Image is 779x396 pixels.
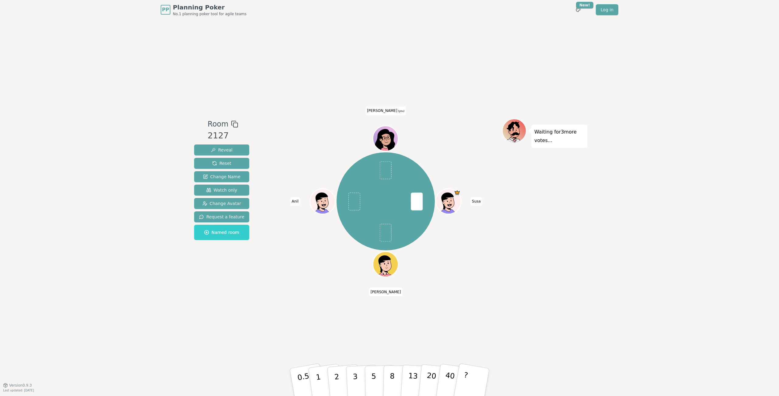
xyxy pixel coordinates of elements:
span: Named room [204,229,239,235]
span: PP [162,6,169,13]
span: Click to change your name [470,197,482,206]
div: New! [576,2,593,9]
button: Click to change your avatar [374,127,397,150]
span: Change Avatar [202,200,241,207]
span: Last updated: [DATE] [3,389,34,392]
button: Change Avatar [194,198,249,209]
button: Watch only [194,185,249,196]
button: Version0.9.3 [3,383,32,388]
span: Watch only [206,187,237,193]
button: Reset [194,158,249,169]
button: Reveal [194,144,249,155]
span: Request a feature [199,214,244,220]
span: (you) [397,110,405,113]
button: Request a feature [194,211,249,222]
span: Planning Poker [173,3,246,12]
span: Susa is the host [454,189,460,196]
span: Click to change your name [365,106,406,115]
a: PPPlanning PokerNo.1 planning poker tool for agile teams [161,3,246,16]
span: No.1 planning poker tool for agile teams [173,12,246,16]
span: Reset [212,160,231,166]
button: Named room [194,225,249,240]
div: 2127 [208,130,238,142]
span: Change Name [203,174,240,180]
span: Room [208,119,228,130]
span: Click to change your name [290,197,300,206]
p: Waiting for 3 more votes... [534,128,584,145]
span: Version 0.9.3 [9,383,32,388]
a: Log in [596,4,618,15]
button: New! [573,4,584,15]
span: Click to change your name [369,288,403,296]
button: Change Name [194,171,249,182]
span: Reveal [211,147,232,153]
